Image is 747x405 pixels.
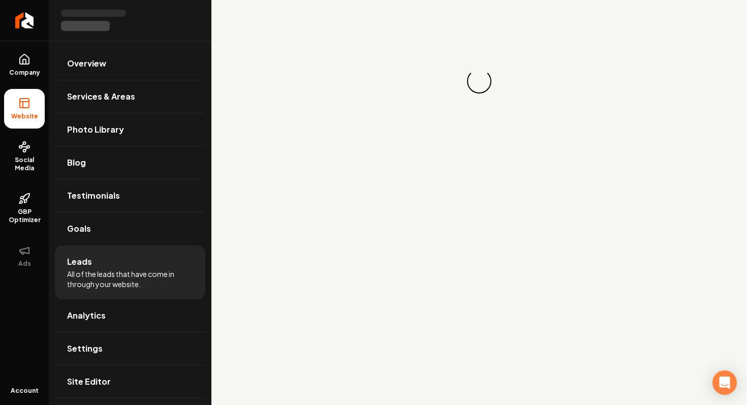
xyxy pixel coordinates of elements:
[55,80,205,113] a: Services & Areas
[55,47,205,80] a: Overview
[55,365,205,398] a: Site Editor
[465,67,494,96] div: Loading
[67,223,91,235] span: Goals
[55,113,205,146] a: Photo Library
[4,236,45,276] button: Ads
[67,309,106,322] span: Analytics
[712,370,737,395] div: Open Intercom Messenger
[55,212,205,245] a: Goals
[7,112,42,120] span: Website
[67,269,193,289] span: All of the leads that have come in through your website.
[55,146,205,179] a: Blog
[67,256,92,268] span: Leads
[4,45,45,85] a: Company
[14,260,35,268] span: Ads
[4,156,45,172] span: Social Media
[11,387,39,395] span: Account
[55,332,205,365] a: Settings
[5,69,44,77] span: Company
[67,376,111,388] span: Site Editor
[55,179,205,212] a: Testimonials
[4,184,45,232] a: GBP Optimizer
[15,12,34,28] img: Rebolt Logo
[67,57,106,70] span: Overview
[4,208,45,224] span: GBP Optimizer
[67,342,103,355] span: Settings
[67,190,120,202] span: Testimonials
[67,123,124,136] span: Photo Library
[67,157,86,169] span: Blog
[4,133,45,180] a: Social Media
[67,90,135,103] span: Services & Areas
[55,299,205,332] a: Analytics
